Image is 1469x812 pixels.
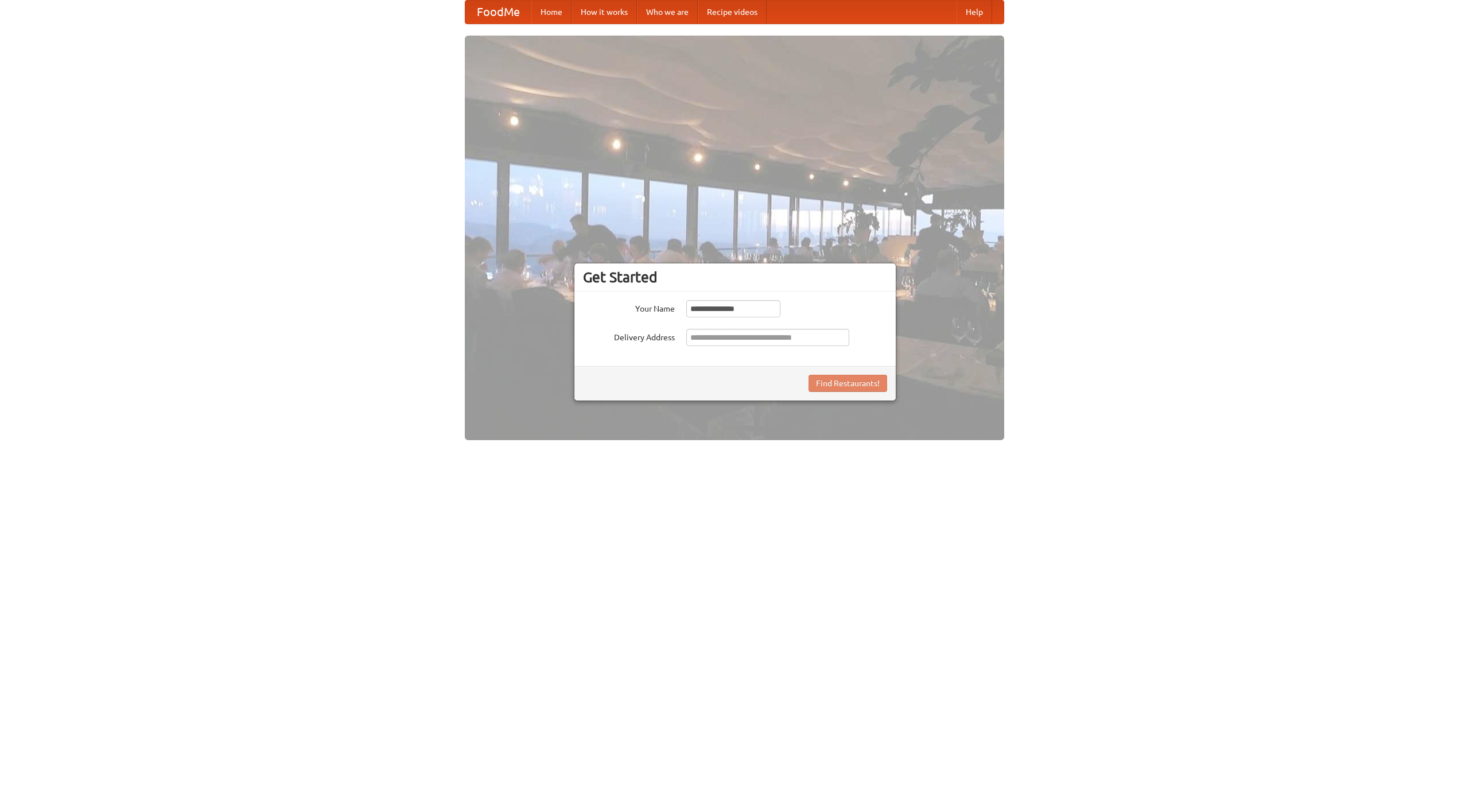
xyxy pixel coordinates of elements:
label: Your Name [583,300,675,314]
a: Who we are [637,1,698,24]
h3: Get Started [583,269,887,286]
a: Recipe videos [698,1,767,24]
a: Home [531,1,572,24]
a: How it works [572,1,637,24]
a: FoodMe [465,1,531,24]
label: Delivery Address [583,329,675,343]
button: Find Restaurants! [809,375,887,392]
a: Help [957,1,992,24]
